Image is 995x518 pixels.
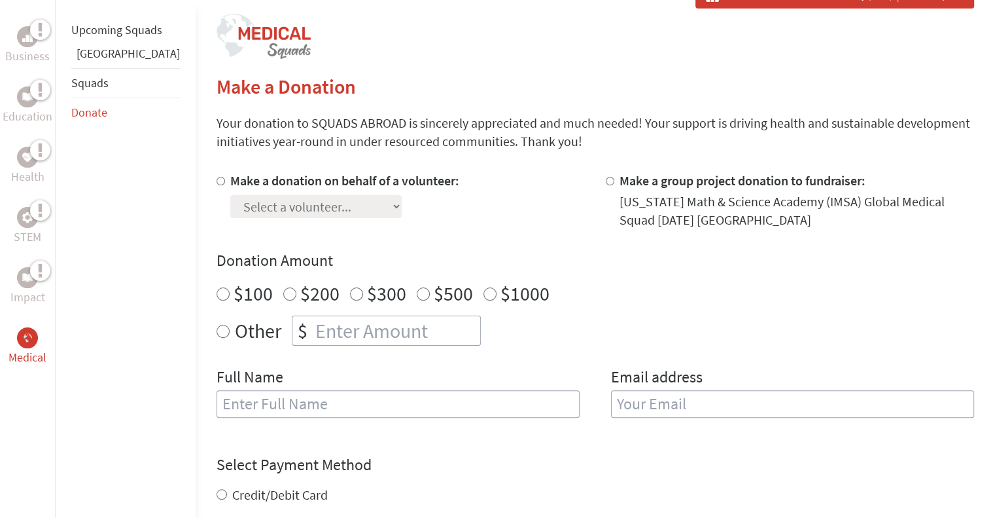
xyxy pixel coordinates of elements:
div: Education [17,86,38,107]
label: Make a group project donation to fundraiser: [620,172,865,189]
a: MedicalMedical [9,327,46,367]
label: $300 [367,281,406,306]
div: [US_STATE] Math & Science Academy (IMSA) Global Medical Squad [DATE] [GEOGRAPHIC_DATA] [620,193,974,229]
a: ImpactImpact [10,267,45,306]
a: [GEOGRAPHIC_DATA] [77,46,180,61]
input: Enter Full Name [217,390,580,418]
p: Health [11,168,44,186]
h4: Donation Amount [217,250,974,271]
li: Donate [71,98,180,127]
label: $200 [300,281,340,306]
input: Enter Amount [313,316,480,345]
p: Business [5,47,50,65]
div: Business [17,26,38,47]
a: STEMSTEM [14,207,41,246]
label: Credit/Debit Card [232,487,328,503]
div: Medical [17,327,38,348]
img: logo-medical-squads.png [217,14,311,59]
img: STEM [22,212,33,223]
div: Impact [17,267,38,288]
a: HealthHealth [11,147,44,186]
label: Full Name [217,367,283,390]
label: Email address [611,367,703,390]
a: Donate [71,105,107,120]
a: BusinessBusiness [5,26,50,65]
div: STEM [17,207,38,228]
p: Education [3,107,52,126]
label: Other [235,316,281,346]
label: $1000 [500,281,550,306]
img: Medical [22,333,33,343]
a: EducationEducation [3,86,52,126]
h2: Make a Donation [217,75,974,98]
label: $500 [434,281,473,306]
img: Business [22,31,33,42]
a: Squads [71,75,109,90]
img: Education [22,92,33,102]
h4: Select Payment Method [217,454,974,475]
a: Upcoming Squads [71,22,162,37]
label: Make a donation on behalf of a volunteer: [230,172,459,189]
li: Squads [71,68,180,98]
p: Impact [10,288,45,306]
li: Upcoming Squads [71,16,180,45]
p: Your donation to SQUADS ABROAD is sincerely appreciated and much needed! Your support is driving ... [217,114,974,151]
label: $100 [234,281,273,306]
img: Impact [22,273,33,282]
div: Health [17,147,38,168]
p: Medical [9,348,46,367]
p: STEM [14,228,41,246]
li: Belize [71,45,180,68]
div: $ [292,316,313,345]
input: Your Email [611,390,974,418]
img: Health [22,153,33,161]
